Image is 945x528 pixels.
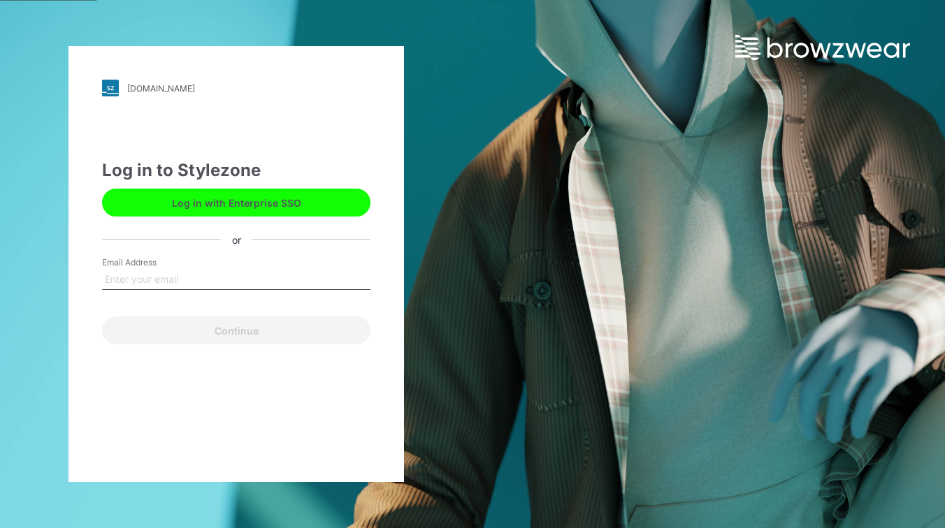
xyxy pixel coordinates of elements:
[102,80,370,96] a: [DOMAIN_NAME]
[221,232,252,247] div: or
[127,83,195,94] div: [DOMAIN_NAME]
[102,80,119,96] img: stylezone-logo.562084cfcfab977791bfbf7441f1a819.svg
[735,35,910,60] img: browzwear-logo.e42bd6dac1945053ebaf764b6aa21510.svg
[102,256,200,269] label: Email Address
[102,269,370,290] input: Enter your email
[102,189,370,217] button: Log in with Enterprise SSO
[102,158,370,183] div: Log in to Stylezone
